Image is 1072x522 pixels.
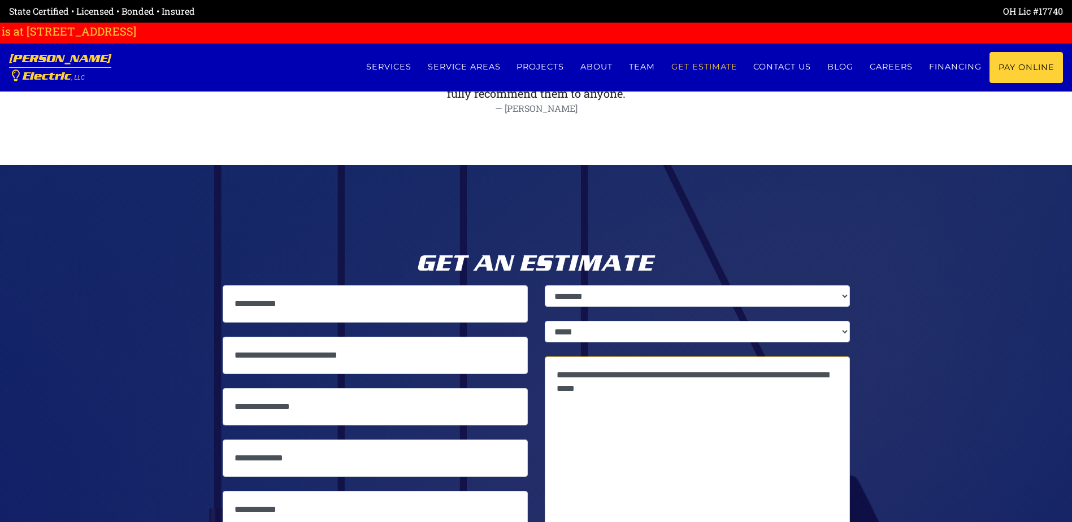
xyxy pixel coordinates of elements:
a: Team [621,52,663,82]
a: About [572,52,621,82]
a: Projects [509,52,572,82]
a: Service Areas [419,52,509,82]
a: Contact us [745,52,819,82]
h2: Get an Estimate [223,250,850,277]
span: , LLC [71,75,85,81]
a: Financing [921,52,989,82]
a: Get estimate [663,52,745,82]
div: State Certified • Licensed • Bonded • Insured [9,5,536,18]
a: Blog [819,52,862,82]
div: OH Lic #17740 [536,5,1064,18]
a: Pay Online [989,52,1063,83]
a: Careers [862,52,921,82]
a: Services [358,52,419,82]
div: [PERSON_NAME] [245,102,828,115]
a: [PERSON_NAME] Electric, LLC [9,43,111,92]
